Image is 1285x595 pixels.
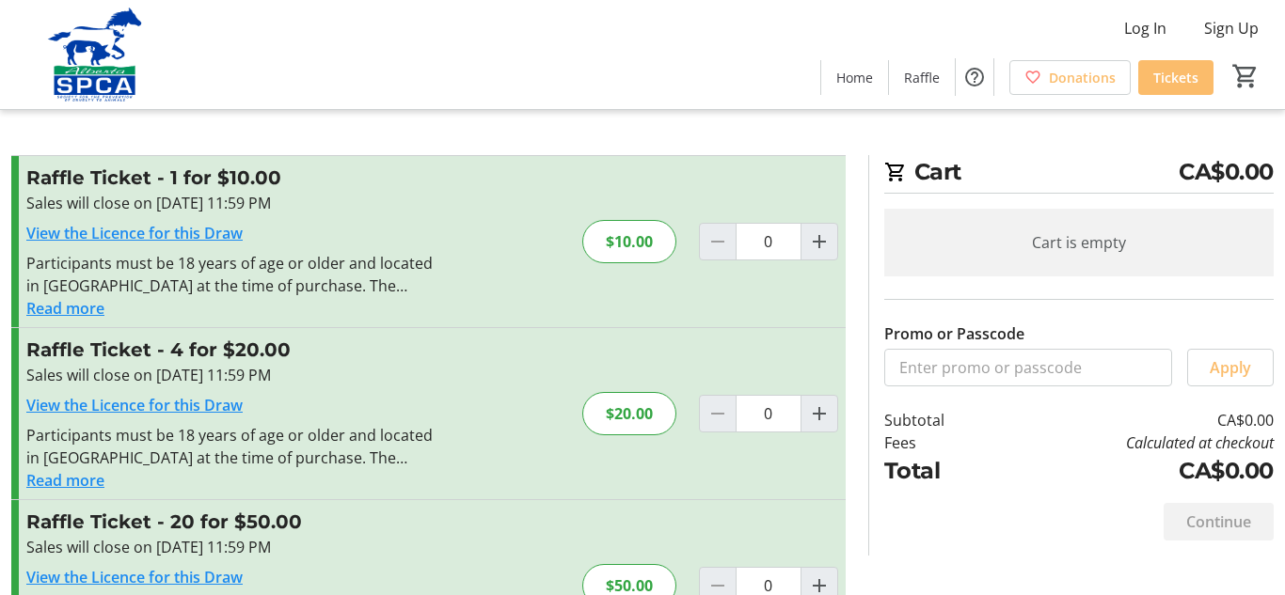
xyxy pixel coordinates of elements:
[26,336,437,364] h3: Raffle Ticket - 4 for $20.00
[884,409,997,431] td: Subtotal
[26,192,437,214] div: Sales will close on [DATE] 11:59 PM
[26,364,437,386] div: Sales will close on [DATE] 11:59 PM
[904,68,940,87] span: Raffle
[1009,60,1131,95] a: Donations
[884,454,997,488] td: Total
[582,392,676,435] div: $20.00
[26,223,243,243] a: View the Licence for this Draw
[1204,17,1259,39] span: Sign Up
[1153,68,1198,87] span: Tickets
[26,395,243,415] a: View the Licence for this Draw
[889,60,955,95] a: Raffle
[1049,68,1116,87] span: Donations
[736,223,801,260] input: Raffle Ticket Quantity
[26,297,104,320] button: Read more
[821,60,888,95] a: Home
[26,536,437,558] div: Sales will close on [DATE] 11:59 PM
[1189,13,1274,43] button: Sign Up
[582,220,676,263] div: $10.00
[836,68,873,87] span: Home
[884,349,1172,386] input: Enter promo or passcode
[997,409,1274,431] td: CA$0.00
[736,395,801,432] input: Raffle Ticket Quantity
[26,469,104,492] button: Read more
[997,454,1274,488] td: CA$0.00
[1210,356,1251,379] span: Apply
[884,209,1274,276] div: Cart is empty
[11,8,179,102] img: Alberta SPCA's Logo
[884,155,1274,194] h2: Cart
[956,58,993,96] button: Help
[801,224,837,259] button: Increment by one
[1179,155,1274,189] span: CA$0.00
[26,164,437,192] h3: Raffle Ticket - 1 for $10.00
[26,424,437,469] div: Participants must be 18 years of age or older and located in [GEOGRAPHIC_DATA] at the time of pur...
[1138,60,1214,95] a: Tickets
[884,322,1024,345] label: Promo or Passcode
[1229,59,1262,93] button: Cart
[997,431,1274,454] td: Calculated at checkout
[26,567,243,587] a: View the Licence for this Draw
[1187,349,1274,386] button: Apply
[884,431,997,454] td: Fees
[26,508,437,536] h3: Raffle Ticket - 20 for $50.00
[1109,13,1182,43] button: Log In
[1124,17,1166,39] span: Log In
[26,252,437,297] div: Participants must be 18 years of age or older and located in [GEOGRAPHIC_DATA] at the time of pur...
[801,396,837,431] button: Increment by one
